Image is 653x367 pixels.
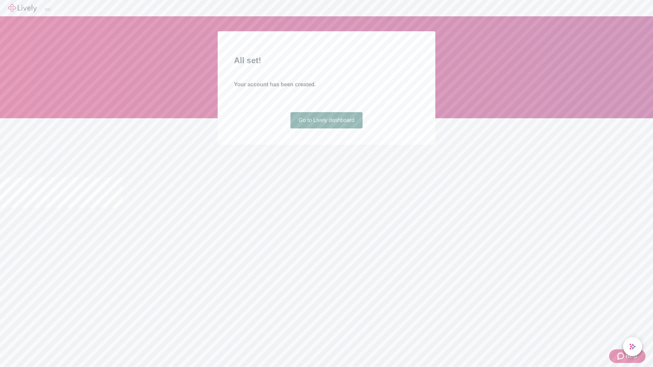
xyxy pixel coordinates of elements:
[623,337,642,356] button: chat
[8,4,37,12] img: Lively
[609,349,646,363] button: Zendesk support iconHelp
[629,343,636,350] svg: Lively AI Assistant
[234,54,419,67] h2: All set!
[617,352,625,360] svg: Zendesk support icon
[290,112,363,128] a: Go to Lively dashboard
[45,8,50,11] button: Log out
[625,352,637,360] span: Help
[234,81,419,89] h4: Your account has been created.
